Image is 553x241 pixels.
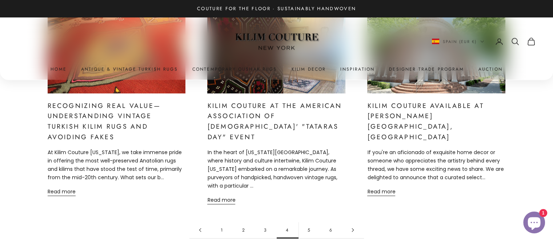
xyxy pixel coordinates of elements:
[81,65,178,73] a: Antique & Vintage Turkish Rugs
[443,38,477,45] span: Spain (EUR €)
[192,65,277,73] a: Contemporary Oushak Rugs
[367,101,484,142] a: Kilim Couture Available at [PERSON_NAME][GEOGRAPHIC_DATA], [GEOGRAPHIC_DATA]
[389,65,464,73] a: Designer Trade Program
[432,37,536,46] nav: Secondary navigation
[189,222,364,238] nav: Pagination navigation
[17,65,536,73] nav: Primary navigation
[48,101,161,142] a: Recognizing Real Value—Understanding Vintage Turkish Kilim Rugs and Avoiding Fakes
[48,188,76,196] a: Read more
[478,65,502,73] a: Auction
[521,212,547,235] inbox-online-store-chat: Shopify online store chat
[277,222,298,238] span: 4
[197,5,356,12] p: Couture for the Floor · Sustainably Handwoven
[340,65,374,73] a: Inspiration
[342,222,364,238] a: Go to page 5
[51,65,67,73] a: Home
[320,222,342,238] a: Go to page 6
[255,222,277,238] a: Go to page 3
[367,188,395,196] a: Read more
[48,148,186,182] p: At Kilim Couture [US_STATE], we take immense pride in offering the most well-preserved Anatolian ...
[298,222,320,238] a: Go to page 5
[211,222,233,238] a: Go to page 1
[207,148,345,190] p: In the heart of [US_STATE][GEOGRAPHIC_DATA], where history and culture intertwine, Kilim Couture ...
[207,196,235,204] a: Read more
[207,101,342,142] a: Kilim Couture at the American Association of [DEMOGRAPHIC_DATA]' "Tataras Day" Event
[367,148,505,182] p: If you're an aficionado of exquisite home decor or someone who appreciates the artistry behind ev...
[233,222,255,238] a: Go to page 2
[432,38,484,45] button: Change country or currency
[189,222,211,238] a: Go to page 3
[292,65,326,73] summary: Kilim Decor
